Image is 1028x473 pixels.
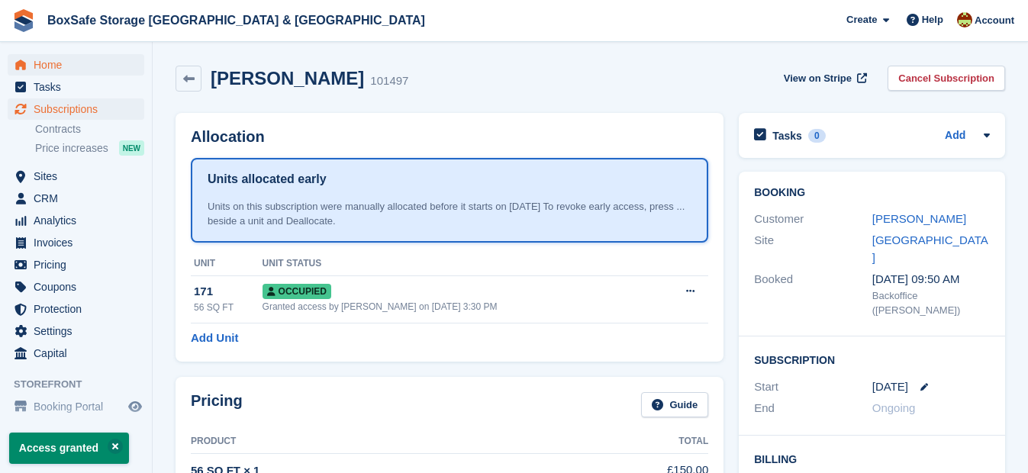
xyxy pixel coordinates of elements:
a: menu [8,210,144,231]
span: Occupied [263,284,331,299]
a: menu [8,98,144,120]
a: Add [945,127,965,145]
span: Settings [34,320,125,342]
span: Subscriptions [34,98,125,120]
span: CRM [34,188,125,209]
span: Account [975,13,1014,28]
span: Price increases [35,141,108,156]
div: Booked [754,271,872,318]
span: Protection [34,298,125,320]
div: Site [754,232,872,266]
a: menu [8,276,144,298]
a: [PERSON_NAME] [872,212,966,225]
div: Units on this subscription were manually allocated before it starts on [DATE] To revoke early acc... [208,199,691,229]
span: Capital [34,343,125,364]
span: View on Stripe [784,71,852,86]
span: Sites [34,166,125,187]
img: Kim [957,12,972,27]
a: menu [8,396,144,417]
h2: Pricing [191,392,243,417]
time: 2025-08-26 00:00:00 UTC [872,378,908,396]
div: [DATE] 09:50 AM [872,271,991,288]
th: Unit Status [263,252,656,276]
h2: Tasks [772,129,802,143]
h2: [PERSON_NAME] [211,68,364,88]
th: Total [613,430,709,454]
span: Home [34,54,125,76]
a: menu [8,188,144,209]
div: Start [754,378,872,396]
a: BoxSafe Storage [GEOGRAPHIC_DATA] & [GEOGRAPHIC_DATA] [41,8,431,33]
a: menu [8,320,144,342]
a: menu [8,343,144,364]
a: Add Unit [191,330,238,347]
h2: Allocation [191,128,708,146]
span: Help [922,12,943,27]
div: 171 [194,283,263,301]
a: Contracts [35,122,144,137]
div: 0 [808,129,826,143]
a: menu [8,254,144,275]
div: NEW [119,140,144,156]
a: Price increases NEW [35,140,144,156]
span: Storefront [14,377,152,392]
span: Invoices [34,232,125,253]
div: Customer [754,211,872,228]
a: menu [8,232,144,253]
h1: Units allocated early [208,170,327,188]
a: menu [8,166,144,187]
a: View on Stripe [778,66,870,91]
img: stora-icon-8386f47178a22dfd0bd8f6a31ec36ba5ce8667c1dd55bd0f319d3a0aa187defe.svg [12,9,35,32]
span: Pricing [34,254,125,275]
div: 56 SQ FT [194,301,263,314]
a: Guide [641,392,708,417]
span: Booking Portal [34,396,125,417]
a: Cancel Subscription [888,66,1005,91]
div: End [754,400,872,417]
span: Analytics [34,210,125,231]
h2: Booking [754,187,990,199]
a: menu [8,298,144,320]
span: Tasks [34,76,125,98]
span: Ongoing [872,401,916,414]
th: Product [191,430,613,454]
span: Coupons [34,276,125,298]
a: menu [8,76,144,98]
h2: Billing [754,451,990,466]
a: Preview store [126,397,144,416]
p: Access granted [9,433,129,464]
a: [GEOGRAPHIC_DATA] [872,233,988,264]
a: menu [8,54,144,76]
div: 101497 [370,72,408,90]
span: Create [846,12,877,27]
div: Granted access by [PERSON_NAME] on [DATE] 3:30 PM [263,300,656,314]
h2: Subscription [754,352,990,367]
div: Backoffice ([PERSON_NAME]) [872,288,991,318]
th: Unit [191,252,263,276]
